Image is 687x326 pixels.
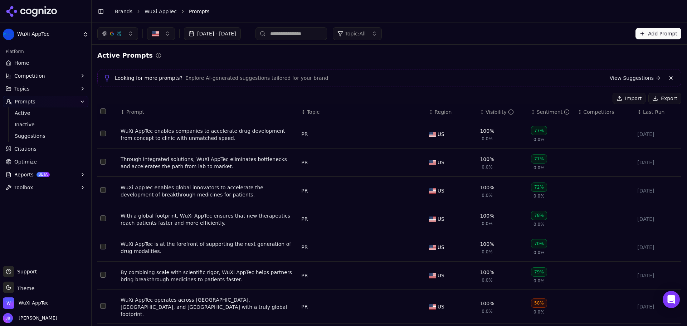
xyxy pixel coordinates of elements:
a: Inactive [12,120,80,130]
button: Topics [3,83,88,94]
div: ↕Sentiment [531,108,572,116]
span: US [438,187,444,194]
img: US flag [429,245,436,250]
button: Select row 7 [100,303,106,309]
div: 100% [480,184,494,191]
a: PR [301,131,308,138]
span: 0.0% [482,193,493,198]
div: 100% [480,300,494,307]
div: 58% [531,298,547,308]
span: 0.0% [533,222,545,227]
span: Last Run [643,108,664,116]
img: US flag [429,188,436,194]
a: WuXi AppTec [145,8,177,15]
span: Explore AI-generated suggestions tailored for your brand [185,74,328,82]
th: sentiment [528,104,575,120]
a: PR [301,272,308,279]
img: Josef Bookert [3,313,13,323]
div: 100% [480,240,494,248]
h2: Active Prompts [97,50,153,60]
img: US flag [429,216,436,222]
img: WuXi AppTec [3,297,14,309]
div: ↕Competitors [578,108,632,116]
div: PR [301,159,308,166]
button: Select row 1 [100,131,106,136]
span: 0.0% [482,164,493,170]
div: [DATE] [637,159,678,166]
button: Open organization switcher [3,297,49,309]
div: Visibility [486,108,514,116]
div: WuXi AppTec operates across [GEOGRAPHIC_DATA], [GEOGRAPHIC_DATA], and [GEOGRAPHIC_DATA] with a tr... [121,296,296,318]
button: Import [613,93,645,104]
div: Sentiment [537,108,570,116]
img: US flag [429,304,436,310]
button: Prompts [3,96,88,107]
div: ↕Region [429,108,474,116]
button: Dismiss banner [667,74,675,82]
div: [DATE] [637,303,678,310]
button: [DATE] - [DATE] [184,27,241,40]
span: Looking for more prompts? [115,74,182,82]
div: 72% [531,183,547,192]
span: Reports [14,171,34,178]
th: Last Run [634,104,681,120]
div: 77% [531,154,547,164]
a: Brands [115,9,132,14]
button: Select row 2 [100,159,106,165]
div: WuXi AppTec is at the forefront of supporting the next generation of drug modalities. [121,240,296,255]
span: 0.0% [533,193,545,199]
div: ↕Topic [301,108,423,116]
a: By combining scale with scientific rigor, WuXi AppTec helps partners bring breakthrough medicines... [121,269,296,283]
span: Support [14,268,37,275]
div: WuXi AppTec enables companies to accelerate drug development from concept to clinic with unmatche... [121,127,296,142]
div: With a global footprint, WuXi AppTec ensures that new therapeutics reach patients faster and more... [121,212,296,227]
span: 0.0% [533,309,545,315]
span: Theme [14,286,34,291]
button: Toolbox [3,182,88,193]
div: [DATE] [637,215,678,223]
button: Select row 4 [100,215,106,221]
span: Toolbox [14,184,33,191]
span: 0.0% [533,137,545,142]
img: US flag [429,273,436,278]
th: Prompt [118,104,298,120]
span: US [438,272,444,279]
span: Active [15,110,77,117]
div: [DATE] [637,187,678,194]
a: PR [301,303,308,310]
a: PR [301,215,308,223]
div: 100% [480,156,494,163]
span: 0.0% [533,165,545,171]
button: Select row 3 [100,187,106,193]
div: ↕Visibility [480,108,525,116]
button: Competition [3,70,88,82]
span: Citations [14,145,36,152]
span: 0.0% [482,277,493,283]
div: ↕Prompt [121,108,296,116]
span: WuXi AppTec [19,300,49,306]
button: Open user button [3,313,57,323]
span: 0.0% [482,136,493,142]
span: WuXi AppTec [17,31,80,38]
nav: breadcrumb [115,8,667,15]
a: Through integrated solutions, WuXi AppTec eliminates bottlenecks and accelerates the path from la... [121,156,296,170]
img: US flag [429,132,436,137]
span: Home [14,59,29,67]
a: Home [3,57,88,69]
div: ↕Last Run [637,108,678,116]
div: 100% [480,269,494,276]
span: Region [435,108,452,116]
a: Suggestions [12,131,80,141]
img: US flag [429,160,436,165]
a: WuXi AppTec enables global innovators to accelerate the development of breakthrough medicines for... [121,184,296,198]
button: Select row 6 [100,272,106,278]
a: Active [12,108,80,118]
span: Suggestions [15,132,77,140]
span: Prompts [15,98,35,105]
div: 100% [480,212,494,219]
